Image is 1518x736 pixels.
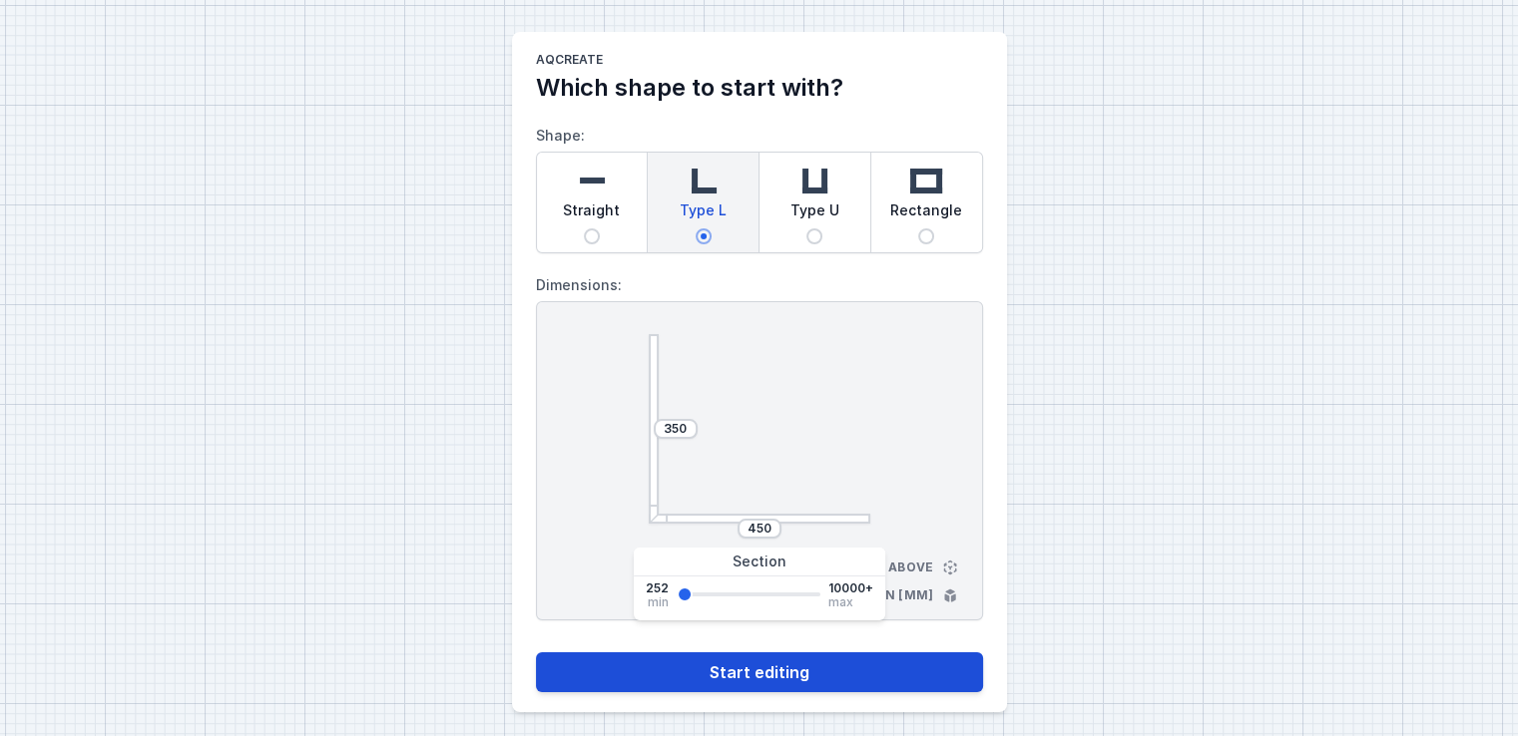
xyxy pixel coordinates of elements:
h1: AQcreate [536,52,983,72]
input: Straight [584,228,600,244]
span: max [828,596,853,608]
span: Straight [563,200,620,228]
span: Rectangle [890,200,962,228]
img: u-shaped.svg [794,161,834,200]
span: 10000+ [828,580,873,596]
img: straight.svg [572,161,612,200]
span: Type L [680,200,727,228]
label: Dimensions: [536,269,983,301]
input: Type U [806,228,822,244]
h2: Which shape to start with? [536,72,983,104]
span: min [648,596,669,608]
label: Shape: [536,120,983,253]
input: Dimension [mm] [660,421,692,437]
img: rectangle.svg [906,161,946,200]
img: l-shaped.svg [684,161,724,200]
span: Type U [790,200,839,228]
div: Section [634,548,885,576]
span: 252 [646,580,669,596]
input: Rectangle [918,228,934,244]
button: Start editing [536,652,983,692]
input: Dimension [mm] [744,521,775,537]
input: Type L [696,228,712,244]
